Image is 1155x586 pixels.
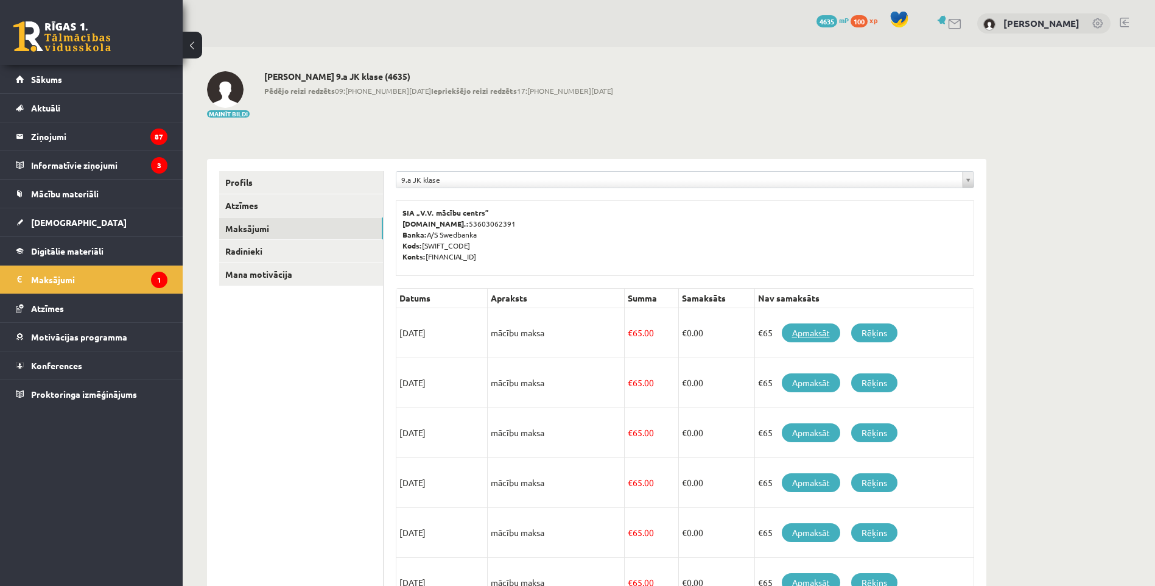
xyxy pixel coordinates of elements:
[628,527,633,538] span: €
[754,308,974,358] td: €65
[16,151,167,179] a: Informatīvie ziņojumi3
[16,380,167,408] a: Proktoringa izmēģinājums
[682,377,687,388] span: €
[31,74,62,85] span: Sākums
[816,15,837,27] span: 4635
[754,358,974,408] td: €65
[851,423,897,442] a: Rēķins
[678,358,754,408] td: 0.00
[754,458,974,508] td: €65
[31,122,167,150] legend: Ziņojumi
[16,266,167,294] a: Maksājumi1
[1003,17,1080,29] a: [PERSON_NAME]
[396,289,488,308] th: Datums
[851,15,868,27] span: 100
[678,458,754,508] td: 0.00
[264,86,335,96] b: Pēdējo reizi redzēts
[396,458,488,508] td: [DATE]
[628,327,633,338] span: €
[816,15,849,25] a: 4635 mP
[682,327,687,338] span: €
[682,527,687,538] span: €
[13,21,111,52] a: Rīgas 1. Tālmācības vidusskola
[682,477,687,488] span: €
[16,180,167,208] a: Mācību materiāli
[31,266,167,294] legend: Maksājumi
[402,219,469,228] b: [DOMAIN_NAME].:
[402,252,426,261] b: Konts:
[16,65,167,93] a: Sākums
[782,473,840,492] a: Apmaksāt
[151,157,167,174] i: 3
[219,194,383,217] a: Atzīmes
[628,427,633,438] span: €
[16,122,167,150] a: Ziņojumi87
[782,423,840,442] a: Apmaksāt
[678,308,754,358] td: 0.00
[851,473,897,492] a: Rēķins
[31,151,167,179] legend: Informatīvie ziņojumi
[625,458,679,508] td: 65.00
[839,15,849,25] span: mP
[628,477,633,488] span: €
[207,71,244,108] img: Aleksandrs Koroļovs
[31,360,82,371] span: Konferences
[264,71,613,82] h2: [PERSON_NAME] 9.a JK klase (4635)
[31,188,99,199] span: Mācību materiāli
[625,408,679,458] td: 65.00
[488,308,625,358] td: mācību maksa
[396,308,488,358] td: [DATE]
[983,18,995,30] img: Aleksandrs Koroļovs
[219,240,383,263] a: Radinieki
[402,230,427,239] b: Banka:
[851,323,897,342] a: Rēķins
[31,303,64,314] span: Atzīmes
[31,217,127,228] span: [DEMOGRAPHIC_DATA]
[31,389,137,400] span: Proktoringa izmēģinājums
[851,15,883,25] a: 100 xp
[488,508,625,558] td: mācību maksa
[488,458,625,508] td: mācību maksa
[488,358,625,408] td: mācību maksa
[16,94,167,122] a: Aktuāli
[869,15,877,25] span: xp
[488,408,625,458] td: mācību maksa
[264,85,613,96] span: 09:[PHONE_NUMBER][DATE] 17:[PHONE_NUMBER][DATE]
[16,294,167,322] a: Atzīmes
[625,289,679,308] th: Summa
[31,331,127,342] span: Motivācijas programma
[396,408,488,458] td: [DATE]
[207,110,250,118] button: Mainīt bildi
[151,272,167,288] i: 1
[782,523,840,542] a: Apmaksāt
[396,358,488,408] td: [DATE]
[678,408,754,458] td: 0.00
[625,358,679,408] td: 65.00
[219,263,383,286] a: Mana motivācija
[16,237,167,265] a: Digitālie materiāli
[396,172,974,188] a: 9.a JK klase
[402,207,967,262] p: 53603062391 A/S Swedbanka [SWIFT_CODE] [FINANCIAL_ID]
[625,308,679,358] td: 65.00
[401,172,958,188] span: 9.a JK klase
[31,102,60,113] span: Aktuāli
[754,289,974,308] th: Nav samaksāts
[851,523,897,542] a: Rēķins
[754,408,974,458] td: €65
[678,508,754,558] td: 0.00
[31,245,104,256] span: Digitālie materiāli
[628,377,633,388] span: €
[396,508,488,558] td: [DATE]
[782,323,840,342] a: Apmaksāt
[851,373,897,392] a: Rēķins
[16,351,167,379] a: Konferences
[402,241,422,250] b: Kods:
[219,171,383,194] a: Profils
[782,373,840,392] a: Apmaksāt
[678,289,754,308] th: Samaksāts
[402,208,490,217] b: SIA „V.V. mācību centrs”
[625,508,679,558] td: 65.00
[16,323,167,351] a: Motivācijas programma
[488,289,625,308] th: Apraksts
[431,86,517,96] b: Iepriekšējo reizi redzēts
